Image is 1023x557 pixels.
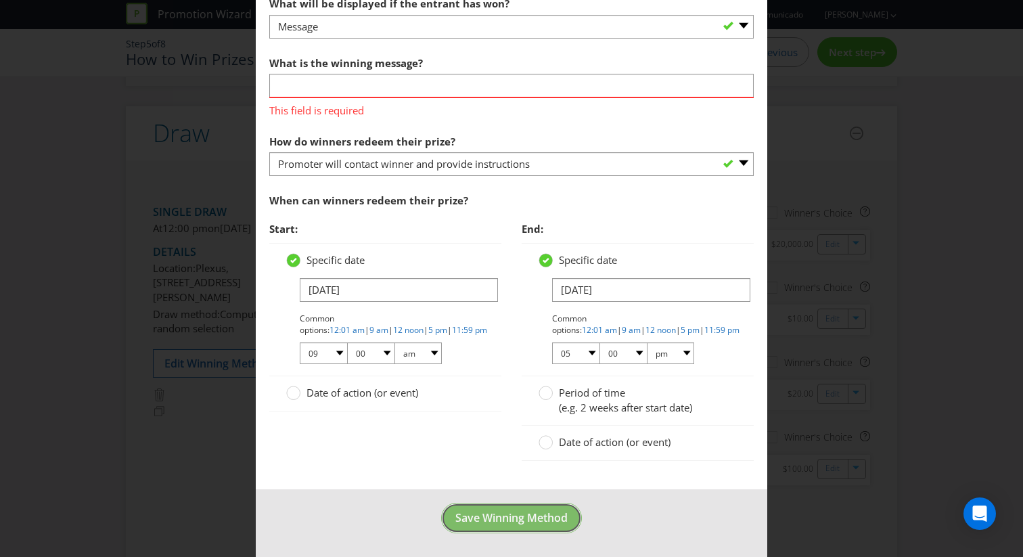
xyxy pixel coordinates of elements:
[559,386,625,399] span: Period of time
[329,324,365,336] a: 12:01 am
[559,253,617,267] span: Specific date
[306,386,418,399] span: Date of action (or event)
[300,313,334,336] span: Common options:
[963,497,996,530] div: Open Intercom Messenger
[452,324,487,336] a: 11:59 pm
[269,194,468,207] span: When can winners redeem their prize?
[645,324,676,336] a: 12 noon
[552,313,587,336] span: Common options:
[269,135,455,148] span: How do winners redeem their prize?
[369,324,388,336] a: 9 am
[428,324,447,336] a: 5 pm
[704,324,740,336] a: 11:59 pm
[617,324,622,336] span: |
[522,222,543,236] span: End:
[306,253,365,267] span: Specific date
[441,503,582,533] button: Save Winning Method
[388,324,393,336] span: |
[455,510,568,525] span: Save Winning Method
[559,435,670,449] span: Date of action (or event)
[582,324,617,336] a: 12:01 am
[365,324,369,336] span: |
[393,324,424,336] a: 12 noon
[300,278,498,302] input: DD/MM/YY
[622,324,641,336] a: 9 am
[269,222,298,236] span: Start:
[641,324,645,336] span: |
[552,278,750,302] input: DD/MM/YY
[676,324,681,336] span: |
[559,401,692,414] span: (e.g. 2 weeks after start date)
[424,324,428,336] span: |
[447,324,452,336] span: |
[681,324,700,336] a: 5 pm
[700,324,704,336] span: |
[269,98,754,118] span: This field is required
[269,56,423,70] span: What is the winning message?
